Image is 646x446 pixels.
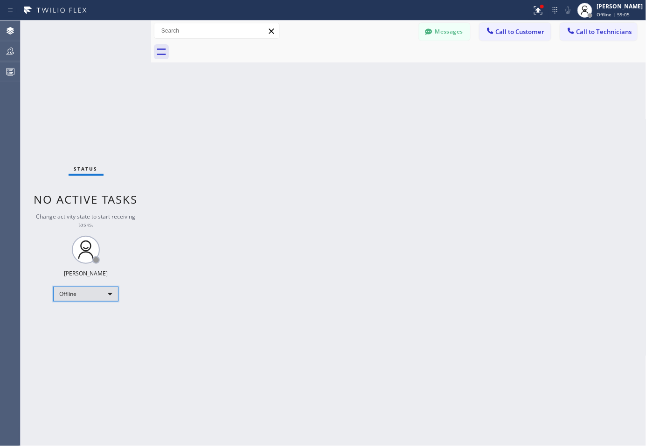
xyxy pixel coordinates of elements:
div: Offline [53,287,118,302]
button: Call to Customer [479,23,551,41]
span: No active tasks [34,192,138,207]
button: Call to Technicians [560,23,637,41]
button: Messages [419,23,470,41]
span: Call to Customer [496,27,545,36]
div: [PERSON_NAME] [597,2,643,10]
input: Search [154,23,279,38]
span: Call to Technicians [577,27,632,36]
span: Status [74,165,98,172]
span: Offline | 59:05 [597,11,630,18]
span: Change activity state to start receiving tasks. [36,213,136,228]
button: Mute [562,4,575,17]
div: [PERSON_NAME] [64,269,108,277]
